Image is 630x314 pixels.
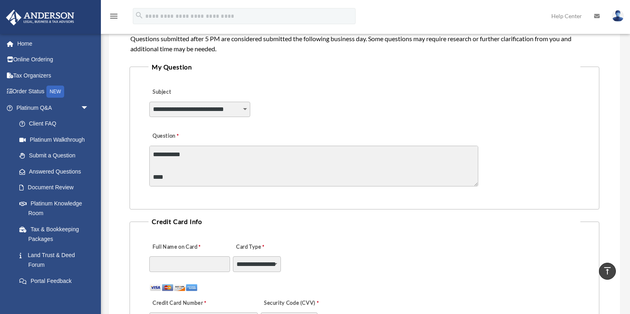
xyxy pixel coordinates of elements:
[6,84,101,100] a: Order StatusNEW
[46,86,64,98] div: NEW
[81,100,97,116] span: arrow_drop_down
[6,36,101,52] a: Home
[233,241,267,253] label: Card Type
[109,11,119,21] i: menu
[11,195,101,221] a: Platinum Knowledge Room
[11,148,97,164] a: Submit a Question
[11,273,101,289] a: Portal Feedback
[11,163,101,180] a: Answered Questions
[149,131,212,142] label: Question
[261,297,321,309] label: Security Code (CVV)
[11,247,101,273] a: Land Trust & Deed Forum
[149,87,226,98] label: Subject
[135,11,144,20] i: search
[149,216,580,227] legend: Credit Card Info
[599,263,616,280] a: vertical_align_top
[149,61,580,73] legend: My Question
[603,266,612,276] i: vertical_align_top
[6,100,101,116] a: Platinum Q&Aarrow_drop_down
[149,241,203,253] label: Full Name on Card
[6,52,101,68] a: Online Ordering
[6,67,101,84] a: Tax Organizers
[11,180,101,196] a: Document Review
[109,14,119,21] a: menu
[11,132,101,148] a: Platinum Walkthrough
[149,297,208,309] label: Credit Card Number
[11,221,101,247] a: Tax & Bookkeeping Packages
[612,10,624,22] img: User Pic
[11,116,101,132] a: Client FAQ
[4,10,77,25] img: Anderson Advisors Platinum Portal
[149,284,198,291] img: Accepted Cards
